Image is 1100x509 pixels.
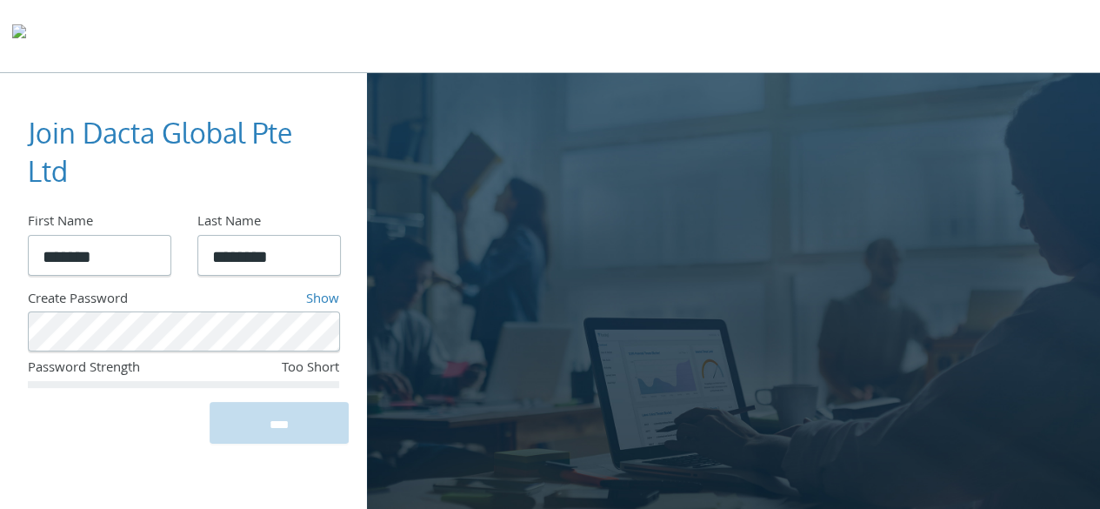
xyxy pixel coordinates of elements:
a: Show [306,289,339,311]
img: todyl-logo-dark.svg [12,18,26,53]
div: Last Name [197,212,339,235]
div: First Name [28,212,170,235]
div: Password Strength [28,358,235,381]
div: Create Password [28,290,221,312]
h3: Join Dacta Global Pte Ltd [28,114,325,192]
div: Too Short [235,358,338,381]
